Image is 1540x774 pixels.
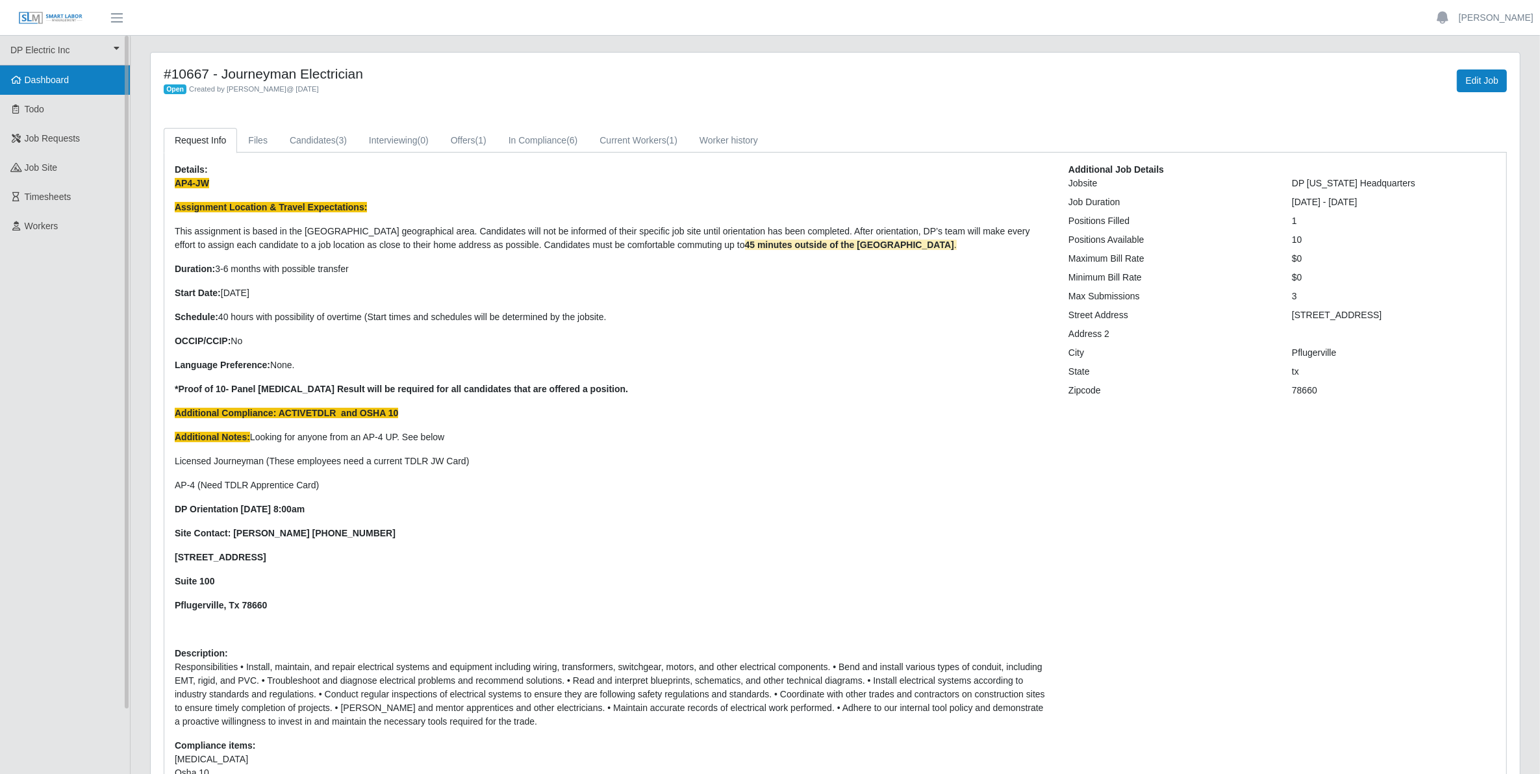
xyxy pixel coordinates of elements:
span: Timesheets [25,192,71,202]
strong: Additional Compliance: ACTIVE [175,408,312,418]
span: (0) [418,135,429,145]
strong: Suite 100 [175,576,214,586]
p: [DATE] [175,286,1049,300]
div: Street Address [1059,308,1282,322]
strong: Additional Notes: [175,432,250,442]
div: 3 [1282,290,1506,303]
span: (1) [475,135,486,145]
strong: OCCIP/CCIP: [175,336,231,346]
div: State [1059,365,1282,379]
span: Job Requests [25,133,81,144]
span: job site [25,162,58,173]
div: [STREET_ADDRESS] [1282,308,1506,322]
a: Worker history [688,128,769,153]
b: Description: [175,648,228,658]
p: None. [175,358,1049,372]
p: 3-6 months with possible transfer [175,262,1049,276]
strong: Start Date: [175,288,221,298]
span: Dashboard [25,75,69,85]
a: Files [237,128,279,153]
p: This assignment is based in the [GEOGRAPHIC_DATA] geographical area. Candidates will not be infor... [175,225,1049,252]
b: Additional Job Details [1068,164,1164,175]
div: Job Duration [1059,195,1282,209]
span: Created by [PERSON_NAME] @ [DATE] [189,85,319,93]
a: [PERSON_NAME] [1459,11,1534,25]
div: 10 [1282,233,1506,247]
h4: #10667 - Journeyman Electrician [164,66,939,82]
p: AP-4 (Need TDLR Apprentice Card) [175,479,1049,492]
div: Pflugerville [1282,346,1506,360]
strong: 45 minutes outside of the [GEOGRAPHIC_DATA] [745,240,954,250]
p: Looking for anyone from an AP-4 UP. See below [175,431,1049,444]
strong: Schedule: [175,312,218,322]
div: DP [US_STATE] Headquarters [1282,177,1506,190]
img: SLM Logo [18,11,83,25]
div: Positions Filled [1059,214,1282,228]
strong: [STREET_ADDRESS] [175,552,266,562]
div: $0 [1282,271,1506,284]
strong: TDLR and OSHA 10 [312,408,398,418]
div: Zipcode [1059,384,1282,397]
p: 40 hours with possibility of overtime (Start times and schedules will be determined by the jobsite. [175,310,1049,324]
div: Max Submissions [1059,290,1282,303]
a: Offers [440,128,498,153]
b: Compliance items: [175,740,255,751]
strong: AP4-JW [175,178,209,188]
strong: Assignment Location & Travel Expectations: [175,202,367,212]
strong: Pflugerville, Tx 78660 [175,600,267,610]
div: 78660 [1282,384,1506,397]
div: [DATE] - [DATE] [1282,195,1506,209]
strong: DP Orientation [DATE] 8:00am [175,504,305,514]
a: Interviewing [358,128,440,153]
span: (3) [336,135,347,145]
strong: Duration: [175,264,215,274]
strong: Language Preference: [175,360,270,370]
a: Current Workers [588,128,688,153]
span: . [745,240,957,250]
div: Address 2 [1059,327,1282,341]
li: [MEDICAL_DATA] [175,753,1049,766]
div: $0 [1282,252,1506,266]
p: Responsibilities • Install, maintain, and repair electrical systems and equipment including wirin... [175,660,1049,729]
a: Candidates [279,128,358,153]
div: Positions Available [1059,233,1282,247]
div: tx [1282,365,1506,379]
span: Open [164,84,186,95]
span: Todo [25,104,44,114]
a: Edit Job [1457,69,1507,92]
p: Licensed Journeyman (These employees need a current TDLR JW Card) [175,455,1049,468]
div: Jobsite [1059,177,1282,190]
b: Details: [175,164,208,175]
span: Workers [25,221,58,231]
div: Maximum Bill Rate [1059,252,1282,266]
strong: Site Contact: [PERSON_NAME] [PHONE_NUMBER] [175,528,396,538]
p: No [175,334,1049,348]
strong: *Proof of 10- Panel [MEDICAL_DATA] Result will be required for all candidates that are offered a ... [175,384,628,394]
div: City [1059,346,1282,360]
div: 1 [1282,214,1506,228]
span: (6) [566,135,577,145]
div: Minimum Bill Rate [1059,271,1282,284]
a: Request Info [164,128,237,153]
span: (1) [666,135,677,145]
a: In Compliance [498,128,589,153]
